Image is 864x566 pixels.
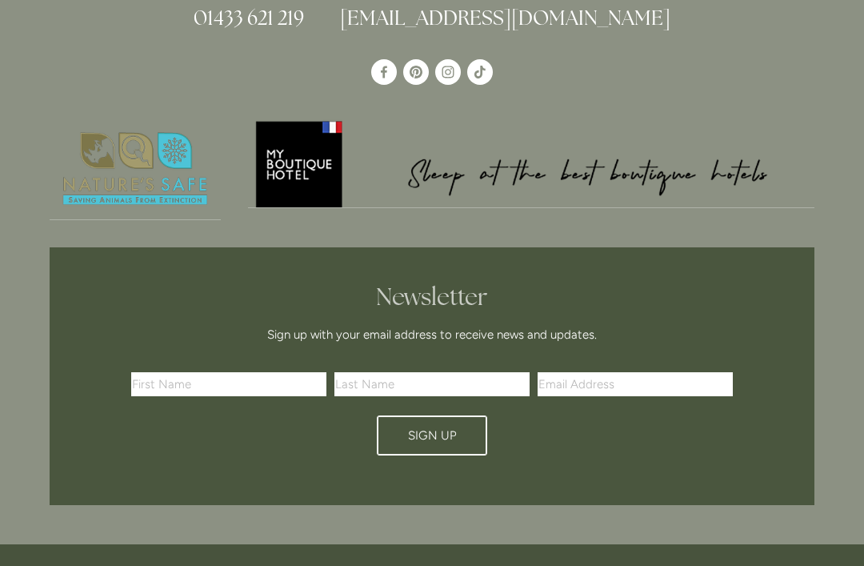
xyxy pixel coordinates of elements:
[435,60,461,86] a: Instagram
[248,119,815,209] a: My Boutique Hotel - Logo
[403,60,429,86] a: Pinterest
[371,60,397,86] a: Losehill House Hotel & Spa
[340,6,670,31] a: [EMAIL_ADDRESS][DOMAIN_NAME]
[467,60,493,86] a: TikTok
[334,373,530,397] input: Last Name
[137,326,727,345] p: Sign up with your email address to receive news and updates.
[131,373,326,397] input: First Name
[538,373,733,397] input: Email Address
[50,119,221,220] img: Nature's Safe - Logo
[408,429,457,444] span: Sign Up
[377,416,487,456] button: Sign Up
[194,6,304,31] a: 01433 621 219
[137,283,727,312] h2: Newsletter
[50,119,221,221] a: Nature's Safe - Logo
[248,119,815,208] img: My Boutique Hotel - Logo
